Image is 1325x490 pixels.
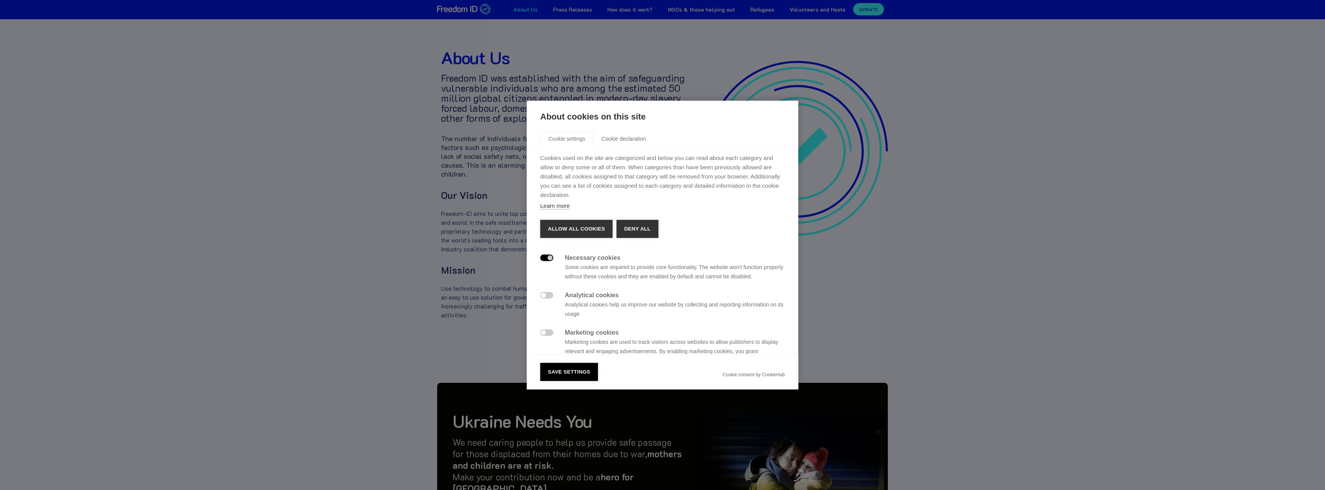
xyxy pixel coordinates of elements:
label:  [540,329,553,336]
a: Cookie consent by CookieHub [723,372,785,377]
button: Allow all cookies [540,220,613,238]
button: Save settings [540,363,598,381]
p: Marketing cookies are used to track visitors across websites to allow publishers to display relev... [565,337,785,365]
p: Cookies used on the site are categorized and below you can read about each category and allow or ... [540,153,785,200]
a: Cookie declaration [593,132,654,146]
p: Some cookies are required to provide core functionality. The website won't function properly with... [565,263,785,281]
label:  [540,292,553,298]
a: Cookie settings [540,132,594,146]
a: Learn more [540,202,570,209]
label:  [540,254,553,261]
strong: Analytical cookies [565,292,619,298]
strong: Marketing cookies [565,329,619,336]
strong: About cookies on this site [540,112,646,121]
button: Deny all [617,220,658,238]
p: Analytical cookies help us improve our website by collecting and reporting information on its usage. [565,300,785,318]
strong: Necessary cookies [565,254,621,261]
